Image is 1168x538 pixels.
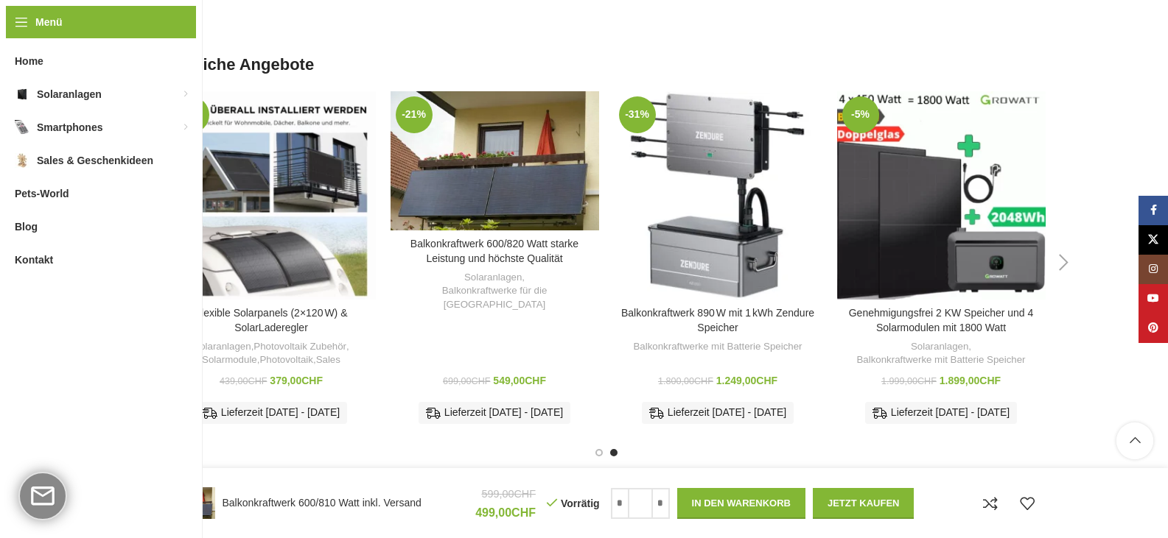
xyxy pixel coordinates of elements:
[1139,284,1168,314] a: YouTube Social Link
[167,91,376,300] a: Flexible Solarpanels (2×120 W) & SolarLaderegler
[677,488,805,519] button: In den Warenkorb
[813,488,915,519] button: Jetzt kaufen
[398,284,592,311] a: Balkonkraftwerke für die [GEOGRAPHIC_DATA]
[195,402,347,424] div: Lieferzeit [DATE] - [DATE]
[756,375,777,386] span: CHF
[464,271,522,285] a: Solaranlagen
[15,180,69,207] span: Pets-World
[694,376,713,386] span: CHF
[475,506,536,519] bdi: 499,00
[979,375,1001,386] span: CHF
[1139,225,1168,255] a: X Social Link
[842,96,879,133] span: -5%
[37,114,102,141] span: Smartphones
[15,213,38,240] span: Blog
[410,238,578,264] a: Balkonkraftwerk 600/820 Watt starke Leistung und höchste Qualität
[383,91,606,435] div: 3 / 5
[37,81,102,107] span: Solaranlagen
[15,247,53,273] span: Kontakt
[606,91,830,435] div: 4 / 5
[511,506,536,519] span: CHF
[253,340,346,354] a: Photovoltaik Zubehör
[396,96,433,133] span: -21%
[940,375,1001,386] bdi: 1.899,00
[419,402,570,424] div: Lieferzeit [DATE] - [DATE]
[1139,255,1168,284] a: Instagram Social Link
[195,307,348,333] a: Flexible Solarpanels (2×120 W) & SolarLaderegler
[398,271,592,312] div: ,
[830,91,1053,435] div: 5 / 5
[881,376,937,386] bdi: 1.999,00
[220,376,267,386] bdi: 439,00
[849,307,1034,333] a: Genehmigungsfrei 2 KW Speicher und 4 Solarmodulen mit 1800 Watt
[1116,422,1153,459] a: Scroll to top button
[642,402,794,424] div: Lieferzeit [DATE] - [DATE]
[525,375,546,386] span: CHF
[481,488,536,500] bdi: 599,00
[15,153,29,168] img: Sales & Geschenkideen
[167,54,315,77] span: Ähnliche Angebote
[15,48,43,74] span: Home
[610,449,618,456] li: Go to slide 2
[37,147,153,174] span: Sales & Geschenkideen
[865,402,1017,424] div: Lieferzeit [DATE] - [DATE]
[837,91,1046,300] a: Genehmigungsfrei 2 KW Speicher und 4 Solarmodulen mit 1800 Watt
[223,496,465,511] h4: Balkonkraftwerk 600/810 Watt inkl. Versand
[856,353,1025,367] a: Balkonkraftwerke mit Batterie Speicher
[301,375,323,386] span: CHF
[619,96,656,133] span: -31%
[248,376,267,386] span: CHF
[1046,244,1083,281] div: Next slide
[160,91,383,435] div: 2 / 5
[15,87,29,102] img: Solaranlagen
[1139,314,1168,343] a: Pinterest Social Link
[270,375,323,386] bdi: 379,00
[175,340,368,367] div: , , , ,
[917,376,937,386] span: CHF
[614,91,822,300] a: Balkonkraftwerk 890 W mit 1 kWh Zendure Speicher
[202,353,257,367] a: Solarmodule
[15,120,29,135] img: Smartphones
[844,340,1038,367] div: ,
[629,488,651,519] input: Produktmenge
[193,340,251,354] a: Solaranlagen
[259,353,312,367] a: Photovoltaik
[514,488,536,500] span: CHF
[595,449,603,456] li: Go to slide 1
[493,375,546,386] bdi: 549,00
[443,376,490,386] bdi: 699,00
[547,497,600,510] p: Vorrätig
[911,340,968,354] a: Solaranlagen
[391,91,599,230] a: Balkonkraftwerk 600/820 Watt starke Leistung und höchste Qualität
[316,353,340,367] a: Sales
[658,376,713,386] bdi: 1.800,00
[472,376,491,386] span: CHF
[1139,196,1168,225] a: Facebook Social Link
[621,307,814,333] a: Balkonkraftwerk 890 W mit 1 kWh Zendure Speicher
[716,375,777,386] bdi: 1.249,00
[35,14,63,30] span: Menü
[633,340,802,354] a: Balkonkraftwerke mit Batterie Speicher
